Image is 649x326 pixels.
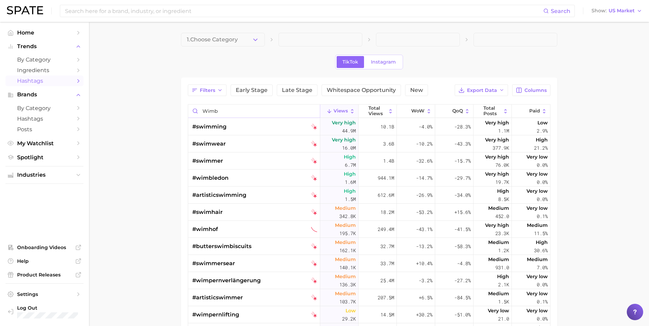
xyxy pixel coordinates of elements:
button: Filters [188,84,226,96]
span: Low [346,307,356,315]
span: 6.7m [345,161,356,169]
span: Low [537,119,548,127]
span: High [344,153,356,161]
a: Home [5,27,83,38]
span: -26.9% [416,191,432,199]
span: Settings [17,291,72,297]
span: Medium [335,289,356,298]
span: My Watchlist [17,140,72,147]
img: tiktok sustained decliner [311,226,317,232]
span: Medium [335,272,356,281]
img: tiktok falling star [311,277,317,284]
a: TikTok [337,56,364,68]
span: 76.0k [495,161,509,169]
span: -10.2% [416,140,432,148]
span: 0.0% [537,195,548,203]
a: Posts [5,124,83,135]
span: Very low [527,170,548,178]
span: 1. Choose Category [187,37,238,43]
span: Very high [332,119,356,127]
span: #swimmer [192,157,223,165]
span: Industries [17,172,72,178]
span: Whitespace Opportunity [327,87,396,93]
span: 0.1% [537,212,548,220]
span: Very low [527,289,548,298]
span: 0.0% [537,281,548,289]
span: 11.5% [534,229,548,237]
span: Medium [527,221,548,229]
img: SPATE [7,6,43,14]
span: Views [334,108,348,114]
span: 612.6m [378,191,394,199]
span: -29.7% [454,174,471,182]
button: ShowUS Market [590,6,644,15]
span: High [497,187,509,195]
span: High [536,238,548,246]
span: 944.1m [378,174,394,182]
button: #artisticswimmertiktok falling starMedium103.7k207.5m+6.5%-84.5%Medium1.5kVery low0.1% [188,289,550,306]
span: Very low [527,153,548,161]
img: tiktok falling star [311,295,317,301]
button: #wimpernverlängerungtiktok falling starMedium136.3k25.4m-3.2%-27.2%High2.1kVery low0.0% [188,272,550,289]
span: #wimhof [192,225,218,233]
span: 2.1k [498,281,509,289]
span: -27.2% [454,276,471,285]
span: Very low [527,272,548,281]
span: 44.9m [342,127,356,135]
span: -15.7% [454,157,471,165]
span: #wimpernlifting [192,311,239,319]
span: 29.2k [342,315,356,323]
button: Total Views [359,105,397,118]
span: Hashtags [17,78,72,84]
span: Medium [488,255,509,263]
span: #wimbledon [192,174,229,182]
a: My Watchlist [5,138,83,149]
button: Trends [5,41,83,52]
a: Instagram [365,56,402,68]
button: Brands [5,90,83,100]
a: Help [5,256,83,266]
span: Instagram [371,59,396,65]
span: Medium [527,255,548,263]
span: Medium [488,204,509,212]
span: 3.6b [383,140,394,148]
button: Columns [512,84,550,96]
span: by Category [17,105,72,111]
span: Very high [485,170,509,178]
span: -51.0% [454,311,471,319]
span: 1.1m [498,127,509,135]
span: 1.5m [345,195,356,203]
span: 18.2m [380,208,394,216]
span: -13.2% [416,242,432,250]
span: 136.3k [339,281,356,289]
span: 103.7k [339,298,356,306]
span: QoQ [452,108,463,114]
span: #swimming [192,123,226,131]
span: 10.1b [380,123,394,131]
span: Product Releases [17,272,72,278]
span: 931.0 [495,263,509,272]
a: by Category [5,103,83,113]
span: 140.1k [339,263,356,272]
span: Spotlight [17,154,72,161]
span: 16.0m [342,144,356,152]
a: Log out. Currently logged in with e-mail CSnow@ulta.com. [5,303,83,321]
a: Product Releases [5,270,83,280]
span: 32.7m [380,242,394,250]
span: -28.3% [454,123,471,131]
img: tiktok falling star [311,158,317,164]
span: Very low [488,307,509,315]
span: +10.4% [416,259,432,268]
span: Hashtags [17,116,72,122]
img: tiktok falling star [311,192,317,198]
span: -3.2% [419,276,432,285]
span: Medium [488,238,509,246]
button: Total Posts [473,105,512,118]
span: 1.6m [345,178,356,186]
span: -41.5% [454,225,471,233]
span: -14.7% [416,174,432,182]
span: 25.4m [380,276,394,285]
span: New [410,87,423,93]
button: #swimmerseartiktok falling starMedium140.1k33.7m+10.4%-4.8%Medium931.0Medium7.0% [188,255,550,272]
span: +30.2% [416,311,432,319]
